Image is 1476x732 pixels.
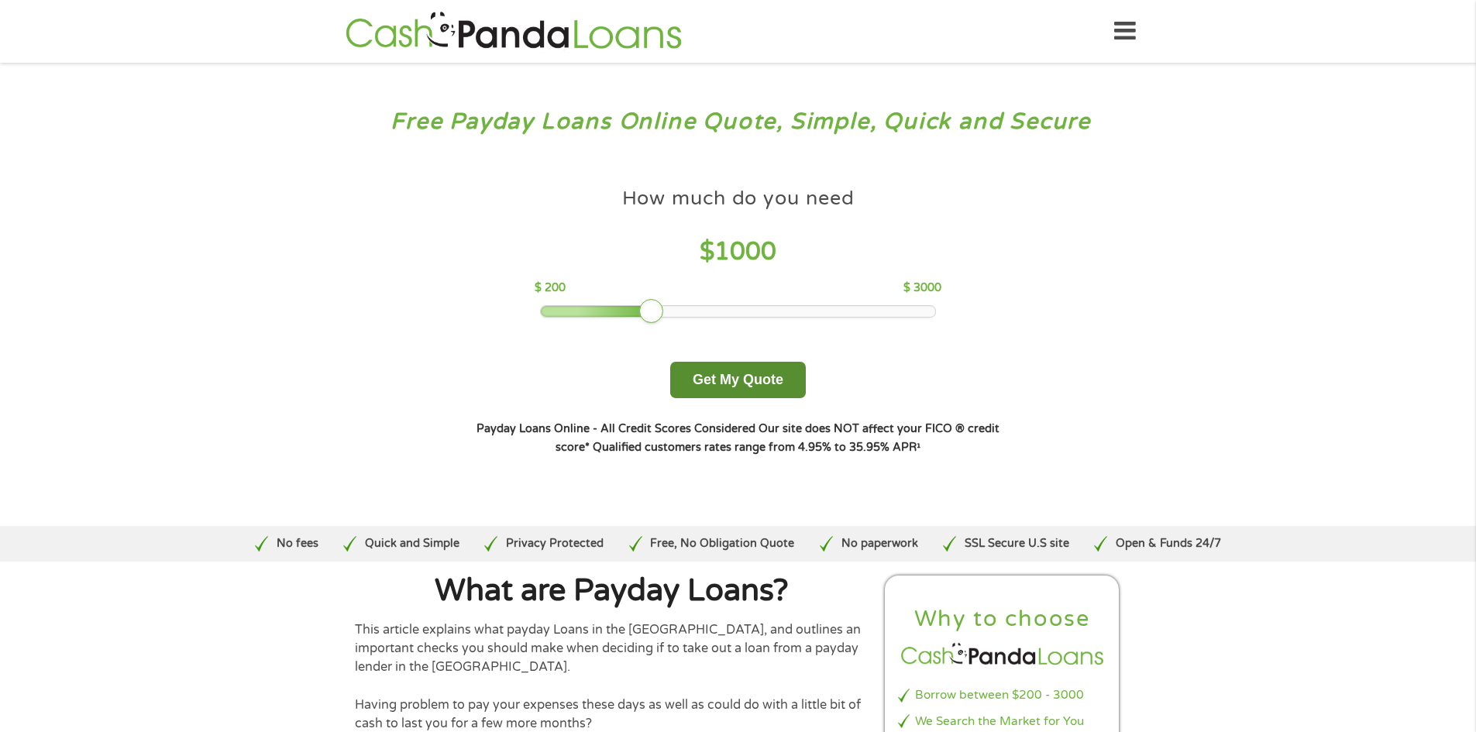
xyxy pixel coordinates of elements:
[556,422,999,454] strong: Our site does NOT affect your FICO ® credit score*
[898,713,1107,730] li: We Search the Market for You
[535,280,566,297] p: $ 200
[714,237,776,266] span: 1000
[477,422,755,435] strong: Payday Loans Online - All Credit Scores Considered
[355,620,869,677] p: This article explains what payday Loans in the [GEOGRAPHIC_DATA], and outlines an important check...
[841,535,918,552] p: No paperwork
[650,535,794,552] p: Free, No Obligation Quote
[341,9,686,53] img: GetLoanNow Logo
[365,535,459,552] p: Quick and Simple
[593,441,920,454] strong: Qualified customers rates range from 4.95% to 35.95% APR¹
[898,686,1107,704] li: Borrow between $200 - 3000
[898,605,1107,634] h2: Why to choose
[622,186,855,211] h4: How much do you need
[903,280,941,297] p: $ 3000
[965,535,1069,552] p: SSL Secure U.S site
[506,535,604,552] p: Privacy Protected
[45,108,1432,136] h3: Free Payday Loans Online Quote, Simple, Quick and Secure
[535,236,941,268] h4: $
[277,535,318,552] p: No fees
[670,362,806,398] button: Get My Quote
[355,576,869,607] h1: What are Payday Loans?
[1116,535,1221,552] p: Open & Funds 24/7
